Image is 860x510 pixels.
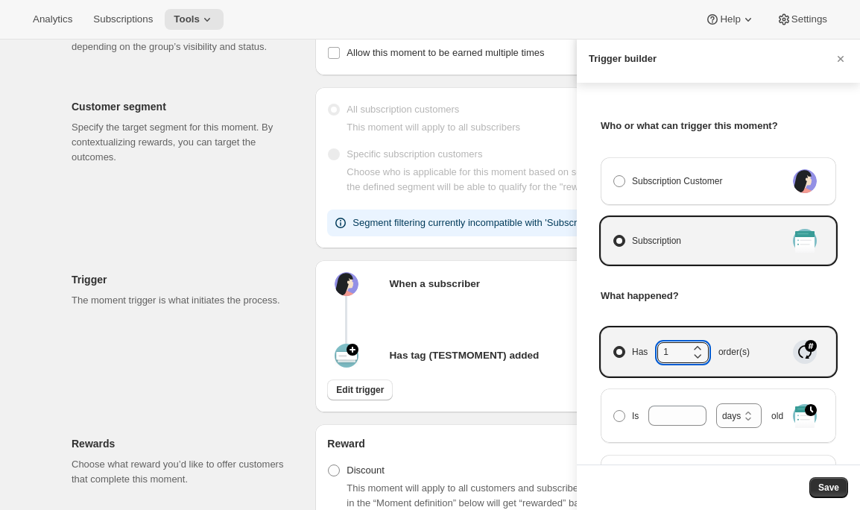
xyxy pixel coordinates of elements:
input: Is old [648,406,684,425]
span: Is old [632,403,783,428]
span: Subscriptions [93,13,153,25]
input: Hasorder(s) [657,342,686,362]
span: Help [720,13,740,25]
button: Help [696,9,764,30]
button: Tools [165,9,224,30]
span: Tools [174,13,200,25]
span: Save [818,482,839,494]
h3: What happened? [601,289,836,303]
button: Settings [768,9,836,30]
span: Subscription Customer [632,174,722,189]
button: Analytics [24,9,81,30]
h3: Who or what can trigger this moment? [601,119,836,133]
h3: Trigger builder [589,51,657,66]
span: Settings [791,13,827,25]
span: Subscription [632,233,681,248]
span: Analytics [33,13,72,25]
span: Has order(s) [632,342,750,362]
button: Subscriptions [84,9,162,30]
button: Save [809,477,848,498]
button: Cancel [833,51,848,66]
